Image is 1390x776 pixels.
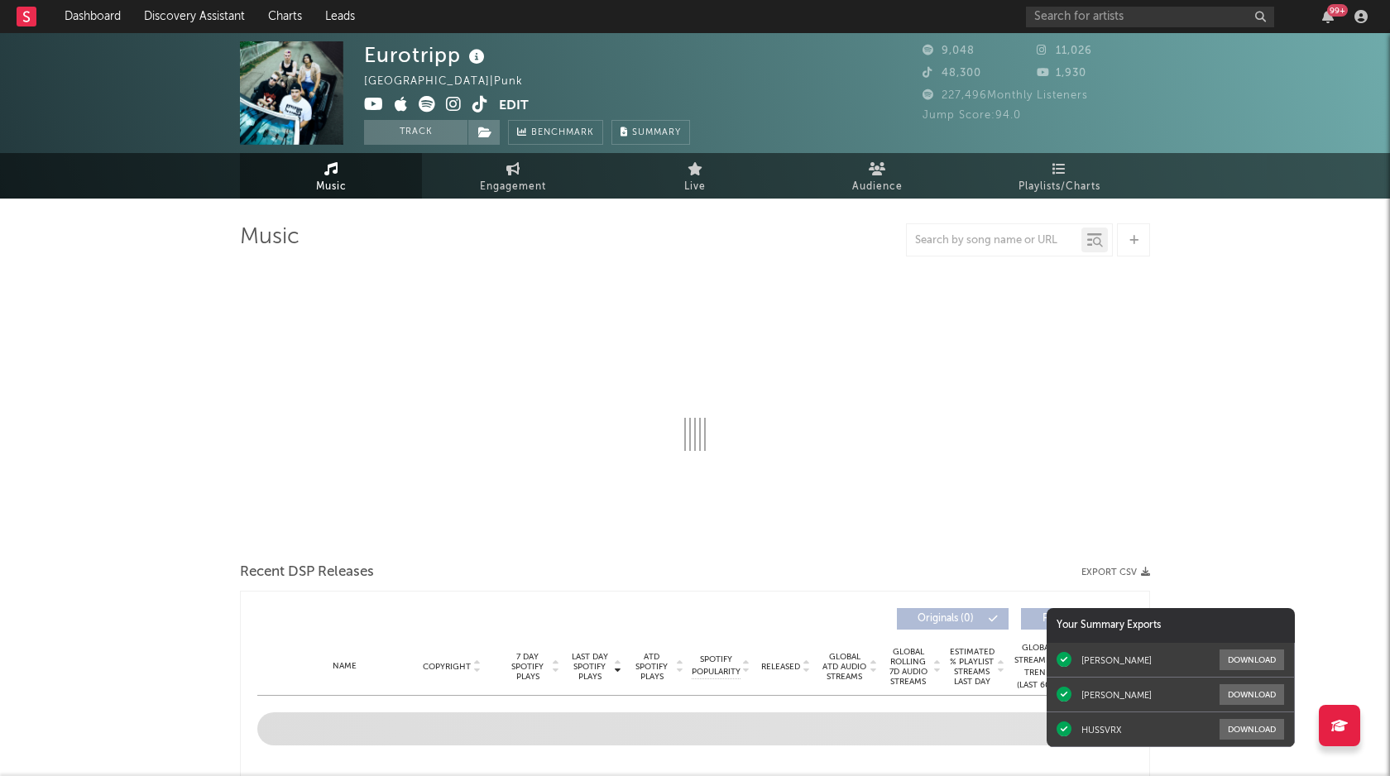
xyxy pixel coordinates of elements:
[1220,719,1284,740] button: Download
[1220,649,1284,670] button: Download
[630,652,673,682] span: ATD Spotify Plays
[1081,724,1122,735] div: HUSSVRX
[1021,608,1133,630] button: Features(0)
[923,110,1021,121] span: Jump Score: 94.0
[1081,654,1152,666] div: [PERSON_NAME]
[531,123,594,143] span: Benchmark
[499,96,529,117] button: Edit
[907,234,1081,247] input: Search by song name or URL
[240,563,374,582] span: Recent DSP Releases
[364,72,542,92] div: [GEOGRAPHIC_DATA] | Punk
[1322,10,1334,23] button: 99+
[611,120,690,145] button: Summary
[923,68,981,79] span: 48,300
[1019,177,1100,197] span: Playlists/Charts
[684,177,706,197] span: Live
[1081,568,1150,577] button: Export CSV
[1037,46,1092,56] span: 11,026
[1032,614,1108,624] span: Features ( 0 )
[968,153,1150,199] a: Playlists/Charts
[949,647,995,687] span: Estimated % Playlist Streams Last Day
[508,120,603,145] a: Benchmark
[692,654,741,678] span: Spotify Popularity
[316,177,347,197] span: Music
[923,46,975,56] span: 9,048
[897,608,1009,630] button: Originals(0)
[908,614,984,624] span: Originals ( 0 )
[822,652,867,682] span: Global ATD Audio Streams
[1037,68,1086,79] span: 1,930
[1047,608,1295,643] div: Your Summary Exports
[885,647,931,687] span: Global Rolling 7D Audio Streams
[1026,7,1274,27] input: Search for artists
[364,120,467,145] button: Track
[240,153,422,199] a: Music
[1327,4,1348,17] div: 99 +
[290,660,399,673] div: Name
[1220,684,1284,705] button: Download
[506,652,549,682] span: 7 Day Spotify Plays
[568,652,611,682] span: Last Day Spotify Plays
[364,41,489,69] div: Eurotripp
[480,177,546,197] span: Engagement
[632,128,681,137] span: Summary
[423,662,471,672] span: Copyright
[422,153,604,199] a: Engagement
[1013,642,1062,692] div: Global Streaming Trend (Last 60D)
[1081,689,1152,701] div: [PERSON_NAME]
[923,90,1088,101] span: 227,496 Monthly Listeners
[761,662,800,672] span: Released
[852,177,903,197] span: Audience
[786,153,968,199] a: Audience
[604,153,786,199] a: Live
